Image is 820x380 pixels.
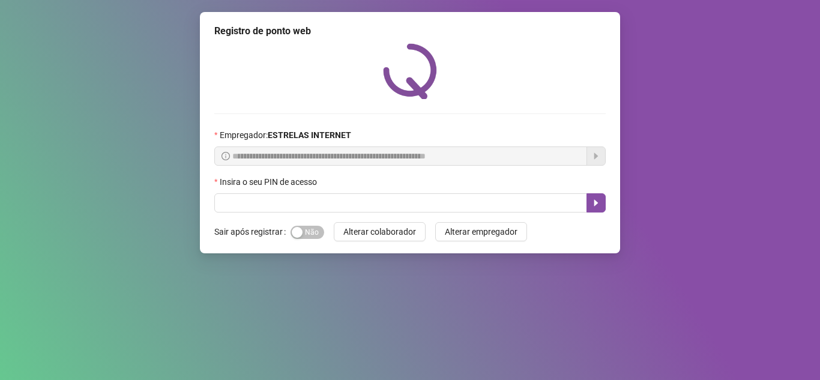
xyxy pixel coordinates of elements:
[214,24,606,38] div: Registro de ponto web
[220,128,351,142] span: Empregador :
[435,222,527,241] button: Alterar empregador
[591,198,601,208] span: caret-right
[383,43,437,99] img: QRPoint
[343,225,416,238] span: Alterar colaborador
[334,222,426,241] button: Alterar colaborador
[214,175,325,188] label: Insira o seu PIN de acesso
[268,130,351,140] strong: ESTRELAS INTERNET
[222,152,230,160] span: info-circle
[214,222,291,241] label: Sair após registrar
[445,225,517,238] span: Alterar empregador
